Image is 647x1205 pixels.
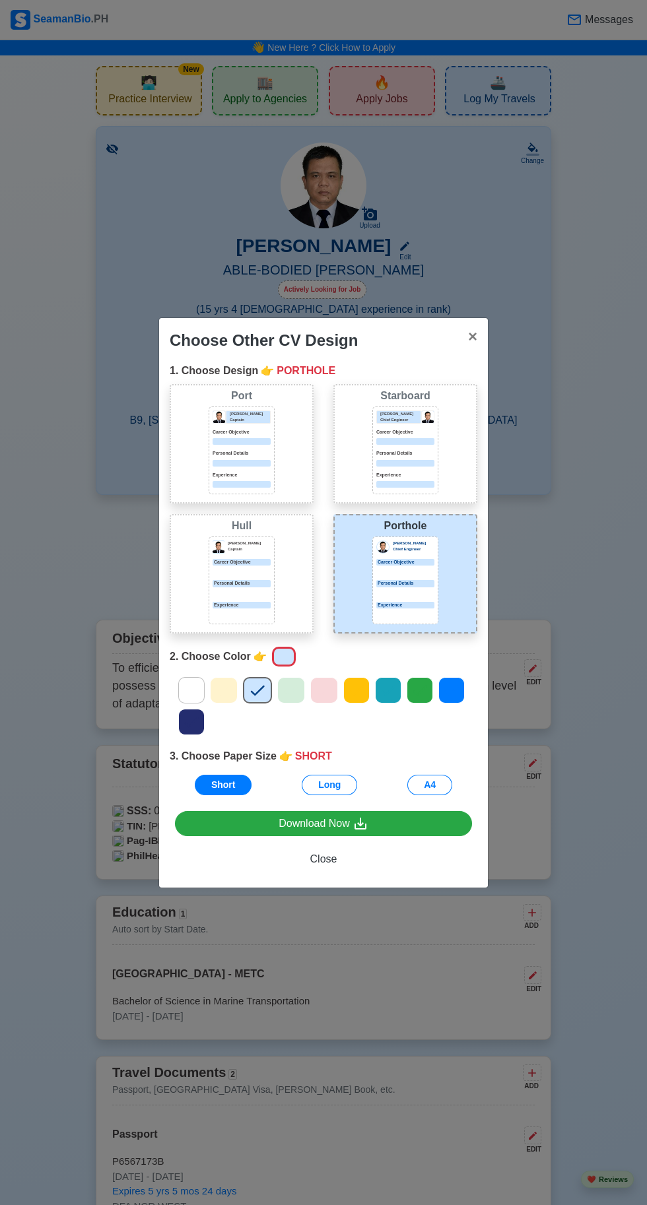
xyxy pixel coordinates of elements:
[337,518,473,534] div: Porthole
[213,580,271,587] p: Personal Details
[295,748,332,764] span: SHORT
[393,546,434,552] p: Chief Engineer
[376,602,434,609] div: Experience
[170,329,358,352] div: Choose Other CV Design
[376,450,434,457] p: Personal Details
[302,775,357,795] button: Long
[376,580,434,587] div: Personal Details
[170,644,477,669] div: 2. Choose Color
[230,417,270,423] p: Captain
[175,847,472,872] button: Close
[468,327,477,345] span: ×
[279,748,292,764] span: point
[228,540,271,546] p: [PERSON_NAME]
[175,811,472,836] a: Download Now
[254,649,267,665] span: point
[213,450,271,457] p: Personal Details
[376,429,434,436] p: Career Objective
[380,411,421,417] p: [PERSON_NAME]
[261,363,274,379] span: point
[407,775,452,795] button: A4
[228,546,271,552] p: Captain
[174,518,310,534] div: Hull
[310,853,337,864] span: Close
[213,472,271,479] p: Experience
[277,363,335,379] span: PORTHOLE
[195,775,252,795] button: Short
[380,417,421,423] p: Chief Engineer
[213,602,271,609] p: Experience
[170,363,477,379] div: 1. Choose Design
[213,559,271,566] p: Career Objective
[393,540,434,546] p: [PERSON_NAME]
[376,472,434,479] p: Experience
[213,429,271,436] p: Career Objective
[337,388,473,404] div: Starboard
[174,388,310,404] div: Port
[170,748,477,764] div: 3. Choose Paper Size
[376,559,434,566] div: Career Objective
[230,411,270,417] p: [PERSON_NAME]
